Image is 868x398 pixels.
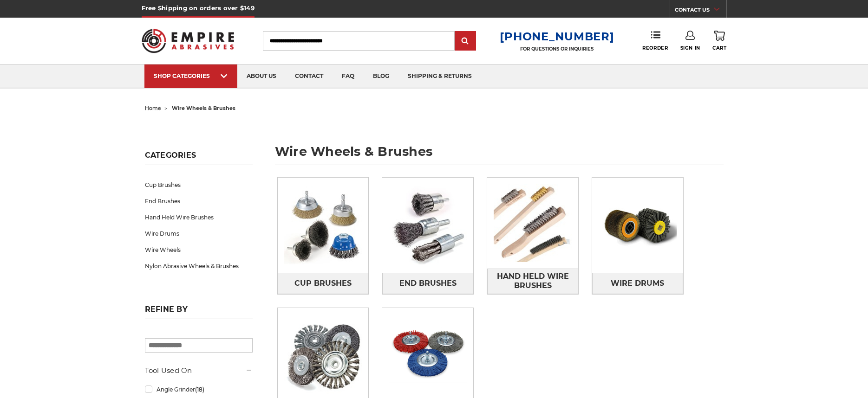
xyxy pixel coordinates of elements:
span: Hand Held Wire Brushes [488,269,578,294]
a: Cart [712,31,726,51]
a: Angle Grinder [145,381,253,398]
h5: Tool Used On [145,365,253,376]
img: End Brushes [382,180,473,271]
a: Nylon Abrasive Wheels & Brushes [145,258,253,274]
div: SHOP CATEGORIES [154,72,228,79]
a: Cup Brushes [145,177,253,193]
a: Cup Brushes [278,273,369,294]
h5: Categories [145,151,253,165]
a: Wire Wheels [145,242,253,258]
a: End Brushes [145,193,253,209]
h1: wire wheels & brushes [275,145,724,165]
a: contact [286,64,333,88]
img: Hand Held Wire Brushes [487,178,578,269]
span: wire wheels & brushes [172,105,235,111]
a: shipping & returns [398,64,481,88]
span: (18) [195,386,204,393]
a: Hand Held Wire Brushes [145,209,253,225]
a: Wire Drums [145,225,253,242]
a: about us [237,64,286,88]
span: Wire Drums [611,276,664,291]
a: End Brushes [382,273,473,294]
span: Sign In [680,45,700,51]
span: Cup Brushes [294,276,352,291]
span: End Brushes [399,276,457,291]
span: Cart [712,45,726,51]
a: blog [364,64,398,88]
a: Wire Drums [592,273,683,294]
a: Reorder [642,31,668,51]
span: Reorder [642,45,668,51]
img: Cup Brushes [278,180,369,271]
p: FOR QUESTIONS OR INQUIRIES [500,46,614,52]
a: home [145,105,161,111]
a: faq [333,64,364,88]
a: Hand Held Wire Brushes [487,269,578,294]
h5: Refine by [145,305,253,319]
a: CONTACT US [675,5,726,18]
img: Wire Drums [592,180,683,271]
img: Empire Abrasives [142,23,235,59]
a: [PHONE_NUMBER] [500,30,614,43]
